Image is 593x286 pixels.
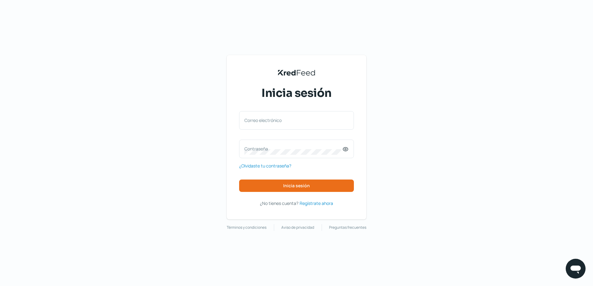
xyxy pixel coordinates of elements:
[281,224,314,231] a: Aviso de privacidad
[244,146,342,152] label: Contraseña
[227,224,266,231] a: Términos y condiciones
[569,262,582,275] img: chatIcon
[300,199,333,207] a: Regístrate ahora
[329,224,366,231] a: Preguntas frecuentes
[239,180,354,192] button: Inicia sesión
[283,184,310,188] span: Inicia sesión
[261,85,332,101] span: Inicia sesión
[260,200,298,206] span: ¿No tienes cuenta?
[239,162,291,170] a: ¿Olvidaste tu contraseña?
[244,117,342,123] label: Correo electrónico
